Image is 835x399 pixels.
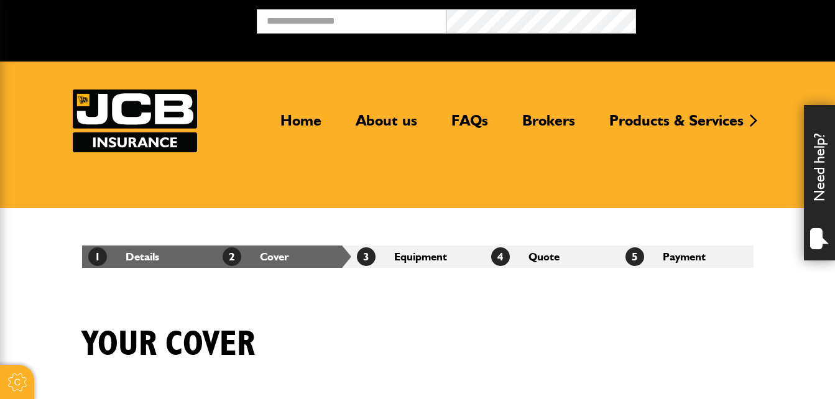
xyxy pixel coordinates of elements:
a: Products & Services [600,111,753,140]
span: 3 [357,247,376,266]
a: About us [346,111,427,140]
li: Quote [485,245,619,268]
a: FAQs [442,111,497,140]
button: Broker Login [636,9,826,29]
li: Payment [619,245,754,268]
a: Brokers [513,111,584,140]
span: 1 [88,247,107,266]
li: Equipment [351,245,485,268]
span: 2 [223,247,241,266]
span: 5 [625,247,644,266]
div: Need help? [804,105,835,260]
img: JCB Insurance Services logo [73,89,197,152]
a: JCB Insurance Services [73,89,197,152]
h1: Your cover [82,324,255,365]
a: 1Details [88,250,159,263]
span: 4 [491,247,510,266]
li: Cover [216,245,351,268]
a: Home [271,111,331,140]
